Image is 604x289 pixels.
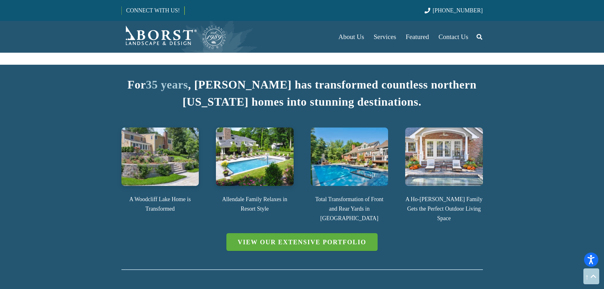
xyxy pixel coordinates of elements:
a: [PHONE_NUMBER] [425,7,483,14]
a: Featured [401,21,434,53]
a: View Our Extensive Portfolio [226,233,378,251]
b: For , [PERSON_NAME] has transformed countless northern [US_STATE] homes into stunning destinations. [127,78,477,108]
span: [PHONE_NUMBER] [433,7,483,14]
span: Contact Us [438,33,468,41]
a: Borst-Logo [121,24,227,49]
a: Search [473,29,486,45]
p: Allendale Family Relaxes in Resort Style [216,194,294,213]
a: Services [369,21,401,53]
p: A Woodcliff Lake Home is Transformed [121,194,199,213]
a: Contact Us [434,21,473,53]
p: Total Transformation of Front and Rear Yards in [GEOGRAPHIC_DATA] [311,194,388,223]
a: Back to top [583,268,599,284]
span: Services [373,33,396,41]
span: 35 years [146,78,188,91]
a: CONNECT WITH US! [122,3,184,18]
span: Featured [406,33,429,41]
p: A Ho-[PERSON_NAME] Family Gets the Perfect Outdoor Living Space [405,194,483,223]
a: About Us [334,21,369,53]
span: About Us [338,33,364,41]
